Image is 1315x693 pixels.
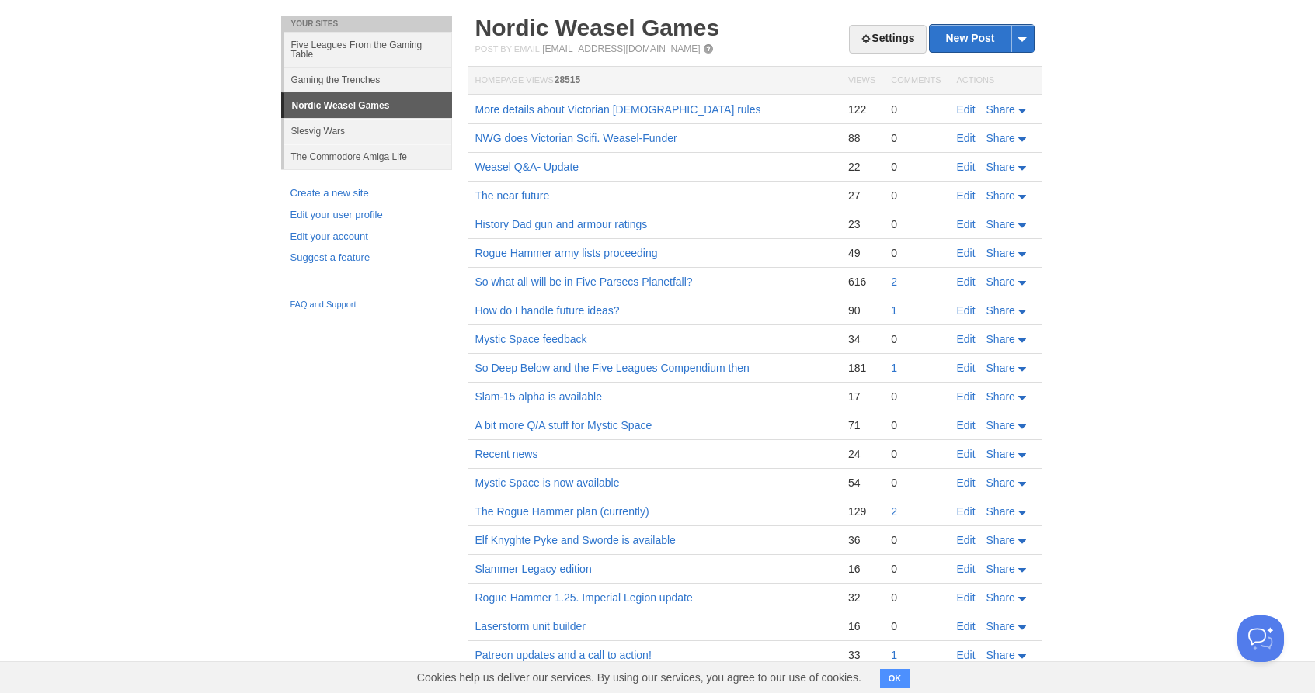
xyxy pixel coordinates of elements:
div: 24 [848,447,875,461]
a: Edit your user profile [290,207,443,223]
span: Share [986,591,1015,604]
a: Edit [957,390,976,403]
th: Views [840,67,883,95]
a: Edit [957,189,976,202]
a: Edit [957,563,976,575]
a: Edit [957,333,976,345]
span: Share [986,362,1015,374]
div: 16 [848,619,875,633]
div: 129 [848,504,875,518]
a: A bit more Q/A stuff for Mystic Space [475,419,652,431]
a: Edit [957,161,976,173]
div: 122 [848,102,875,116]
a: Edit [957,649,976,661]
a: Edit [957,132,976,144]
div: 0 [891,418,941,432]
a: Rogue Hammer army lists proceeding [475,247,658,259]
span: Share [986,448,1015,460]
span: Share [986,304,1015,317]
div: 0 [891,591,941,605]
span: Share [986,189,1015,202]
div: 88 [848,131,875,145]
a: Recent news [475,448,538,460]
a: Edit [957,505,976,518]
button: OK [880,669,910,688]
span: Share [986,218,1015,230]
a: Mystic Space feedback [475,333,587,345]
div: 16 [848,562,875,576]
a: FAQ and Support [290,298,443,312]
div: 34 [848,332,875,346]
div: 22 [848,160,875,174]
a: The Rogue Hammer plan (currently) [475,505,649,518]
span: Share [986,620,1015,632]
a: Edit [957,218,976,230]
span: Share [986,649,1015,661]
a: NWG does Victorian Scifi. Weasel-Funder [475,132,677,144]
a: Edit [957,448,976,460]
span: Share [986,247,1015,259]
a: Edit [957,476,976,489]
span: Share [986,419,1015,431]
a: The near future [475,189,550,202]
div: 616 [848,275,875,289]
span: Share [986,505,1015,518]
div: 0 [891,189,941,203]
a: [EMAIL_ADDRESS][DOMAIN_NAME] [542,43,700,54]
li: Your Sites [281,16,452,32]
a: Laserstorm unit builder [475,620,586,632]
a: Edit [957,620,976,632]
div: 36 [848,533,875,547]
a: 2 [891,505,897,518]
div: 0 [891,476,941,490]
a: More details about Victorian [DEMOGRAPHIC_DATA] rules [475,103,761,116]
a: Patreon updates and a call to action! [475,649,652,661]
a: Edit [957,419,976,431]
span: Share [986,563,1015,575]
a: Elf Knyghte Pyke and Sworde is available [475,534,676,546]
div: 17 [848,390,875,404]
span: Cookies help us deliver our services. By using our services, you agree to our use of cookies. [402,662,877,693]
a: 2 [891,275,897,288]
div: 90 [848,303,875,317]
div: 49 [848,246,875,260]
span: Share [986,333,1015,345]
div: 23 [848,217,875,231]
a: Create a new site [290,185,443,202]
div: 0 [891,102,941,116]
th: Comments [883,67,948,95]
div: 0 [891,217,941,231]
th: Actions [949,67,1042,95]
div: 32 [848,591,875,605]
span: Share [986,275,1015,288]
a: Slammer Legacy edition [475,563,592,575]
span: Share [986,476,1015,489]
div: 27 [848,189,875,203]
a: Edit [957,275,976,288]
a: Five Leagues From the Gaming Table [284,32,452,67]
div: 181 [848,361,875,375]
span: 28515 [555,74,580,85]
div: 0 [891,447,941,461]
a: Nordic Weasel Games [475,15,720,40]
a: The Commodore Amiga Life [284,144,452,169]
a: Edit [957,103,976,116]
a: So Deep Below and the Five Leagues Compendium then [475,362,750,374]
span: Share [986,161,1015,173]
div: 71 [848,418,875,432]
a: Settings [849,25,926,54]
a: 1 [891,362,897,374]
span: Share [986,103,1015,116]
div: 0 [891,160,941,174]
div: 0 [891,332,941,346]
span: Post by Email [475,44,540,54]
div: 0 [891,619,941,633]
a: Mystic Space is now available [475,476,620,489]
a: Nordic Weasel Games [284,93,452,118]
a: Edit [957,304,976,317]
div: 54 [848,476,875,490]
a: 1 [891,304,897,317]
span: Share [986,534,1015,546]
th: Homepage Views [468,67,840,95]
a: 1 [891,649,897,661]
